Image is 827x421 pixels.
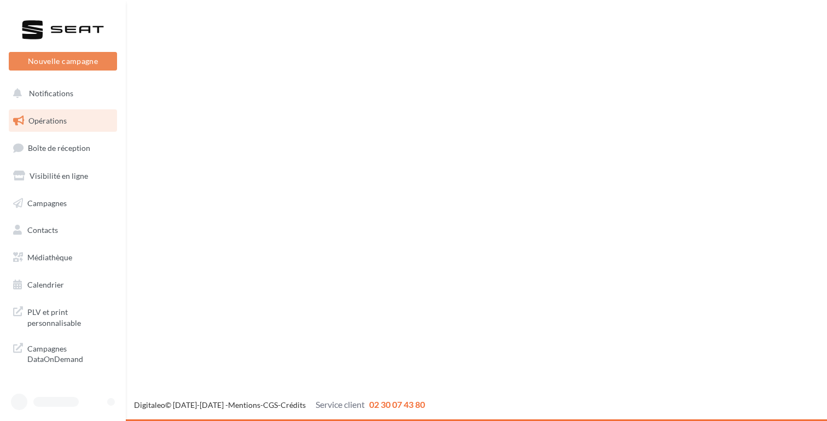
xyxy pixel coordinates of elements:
a: Boîte de réception [7,136,119,160]
a: Campagnes DataOnDemand [7,337,119,369]
span: Campagnes DataOnDemand [27,341,113,365]
button: Nouvelle campagne [9,52,117,71]
span: Contacts [27,225,58,235]
a: Campagnes [7,192,119,215]
span: Calendrier [27,280,64,289]
span: Campagnes [27,198,67,207]
span: Opérations [28,116,67,125]
a: PLV et print personnalisable [7,300,119,332]
a: Médiathèque [7,246,119,269]
a: CGS [263,400,278,410]
a: Crédits [281,400,306,410]
span: Visibilité en ligne [30,171,88,180]
a: Calendrier [7,273,119,296]
a: Mentions [228,400,260,410]
span: © [DATE]-[DATE] - - - [134,400,425,410]
span: PLV et print personnalisable [27,305,113,328]
a: Digitaleo [134,400,165,410]
span: 02 30 07 43 80 [369,399,425,410]
a: Contacts [7,219,119,242]
a: Visibilité en ligne [7,165,119,188]
a: Opérations [7,109,119,132]
button: Notifications [7,82,115,105]
span: Notifications [29,89,73,98]
span: Boîte de réception [28,143,90,153]
span: Service client [316,399,365,410]
span: Médiathèque [27,253,72,262]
